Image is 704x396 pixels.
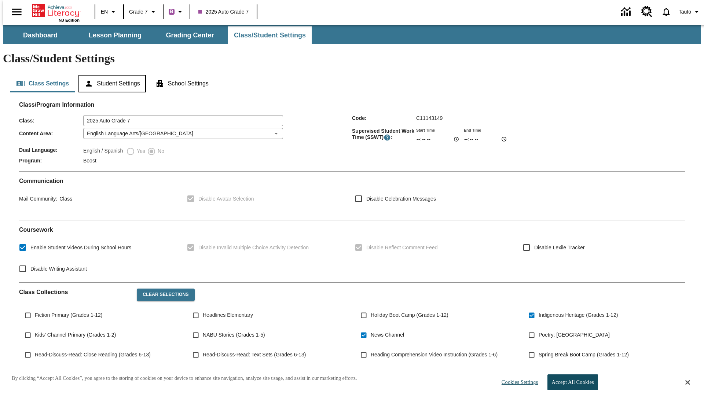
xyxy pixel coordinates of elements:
span: News Channel [371,331,404,339]
span: C11143149 [416,115,443,121]
div: Coursework [19,226,685,276]
h1: Class/Student Settings [3,52,701,65]
button: Dashboard [4,26,77,44]
span: Fiction Primary (Grades 1-12) [35,311,102,319]
span: Grading Center [166,31,214,40]
div: SubNavbar [3,26,312,44]
span: Mail Community : [19,196,57,202]
span: Disable Reflect Comment Feed [366,244,438,252]
label: End Time [464,127,481,133]
div: Class/Program Information [19,109,685,165]
span: Supervised Student Work Time (SSWT) : [352,128,416,141]
span: Poetry: [GEOGRAPHIC_DATA] [539,331,610,339]
button: Lesson Planning [78,26,152,44]
a: Resource Center, Will open in new tab [637,2,657,22]
span: Yes [135,147,145,155]
span: Enable Student Videos During School Hours [30,244,131,252]
span: Disable Celebration Messages [366,195,436,203]
button: Clear Selections [137,289,194,301]
a: Notifications [657,2,676,21]
div: Class/Student Settings [10,75,694,92]
h2: Class/Program Information [19,101,685,108]
span: Kids' Channel Primary (Grades 1-2) [35,331,116,339]
span: Content Area : [19,131,83,136]
span: NJ Edition [59,18,80,22]
span: Program : [19,158,83,164]
span: Read-Discuss-Read: Text Sets (Grades 6-13) [203,351,306,359]
button: Accept All Cookies [547,374,598,390]
span: B [170,7,173,16]
label: Start Time [416,127,435,133]
div: English Language Arts/[GEOGRAPHIC_DATA] [83,128,283,139]
button: Student Settings [78,75,146,92]
span: Lesson Planning [89,31,142,40]
button: Grading Center [153,26,227,44]
span: Class [57,196,72,202]
h2: Communication [19,177,685,184]
h2: Class Collections [19,289,131,296]
span: Class : [19,118,83,124]
a: Home [32,3,80,18]
p: By clicking “Accept All Cookies”, you agree to the storing of cookies on your device to enhance s... [12,375,357,382]
span: EN [101,8,108,16]
button: Language: EN, Select a language [98,5,121,18]
a: Data Center [617,2,637,22]
button: Close [685,379,690,386]
span: Disable Writing Assistant [30,265,87,273]
span: 2025 Auto Grade 7 [198,8,249,16]
span: No [156,147,164,155]
button: Grade: Grade 7, Select a grade [126,5,161,18]
span: Disable Invalid Multiple Choice Activity Detection [198,244,309,252]
button: Open side menu [6,1,27,23]
div: Home [32,3,80,22]
span: Disable Lexile Tracker [534,244,585,252]
span: Headlines Elementary [203,311,253,319]
span: Holiday Boot Camp (Grades 1-12) [371,311,448,319]
span: Dashboard [23,31,58,40]
span: Dual Language : [19,147,83,153]
span: Disable Avatar Selection [198,195,254,203]
span: Spring Break Boot Camp (Grades 1-12) [539,351,629,359]
span: Reading Comprehension Video Instruction (Grades 1-6) [371,351,498,359]
button: School Settings [150,75,214,92]
button: Boost Class color is purple. Change class color [166,5,187,18]
span: NABU Stories (Grades 1-5) [203,331,265,339]
button: Class/Student Settings [228,26,312,44]
input: Class [83,115,283,126]
span: Code : [352,115,416,121]
div: SubNavbar [3,25,701,44]
span: Indigenous Heritage (Grades 1-12) [539,311,618,319]
span: Read-Discuss-Read: Close Reading (Grades 6-13) [35,351,151,359]
button: Class Settings [10,75,75,92]
span: Class/Student Settings [234,31,306,40]
label: English / Spanish [83,147,123,156]
h2: Course work [19,226,685,233]
button: Supervised Student Work Time is the timeframe when students can take LevelSet and when lessons ar... [384,134,391,141]
div: Communication [19,177,685,214]
span: Tauto [679,8,691,16]
span: Boost [83,158,96,164]
button: Profile/Settings [676,5,704,18]
span: Grade 7 [129,8,148,16]
button: Cookies Settings [495,375,541,390]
